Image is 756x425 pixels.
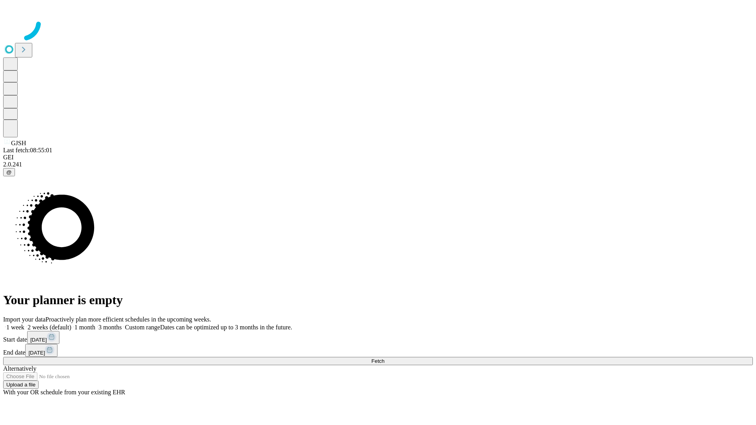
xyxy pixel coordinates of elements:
[11,140,26,146] span: GJSH
[3,365,36,372] span: Alternatively
[3,168,15,176] button: @
[28,324,71,331] span: 2 weeks (default)
[160,324,292,331] span: Dates can be optimized up to 3 months in the future.
[3,154,753,161] div: GEI
[98,324,122,331] span: 3 months
[3,161,753,168] div: 2.0.241
[3,147,52,153] span: Last fetch: 08:55:01
[6,324,24,331] span: 1 week
[371,358,384,364] span: Fetch
[125,324,160,331] span: Custom range
[3,344,753,357] div: End date
[46,316,211,323] span: Proactively plan more efficient schedules in the upcoming weeks.
[3,389,125,395] span: With your OR schedule from your existing EHR
[30,337,47,343] span: [DATE]
[74,324,95,331] span: 1 month
[6,169,12,175] span: @
[25,344,57,357] button: [DATE]
[3,331,753,344] div: Start date
[27,331,59,344] button: [DATE]
[3,381,39,389] button: Upload a file
[3,357,753,365] button: Fetch
[28,350,45,356] span: [DATE]
[3,316,46,323] span: Import your data
[3,293,753,307] h1: Your planner is empty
